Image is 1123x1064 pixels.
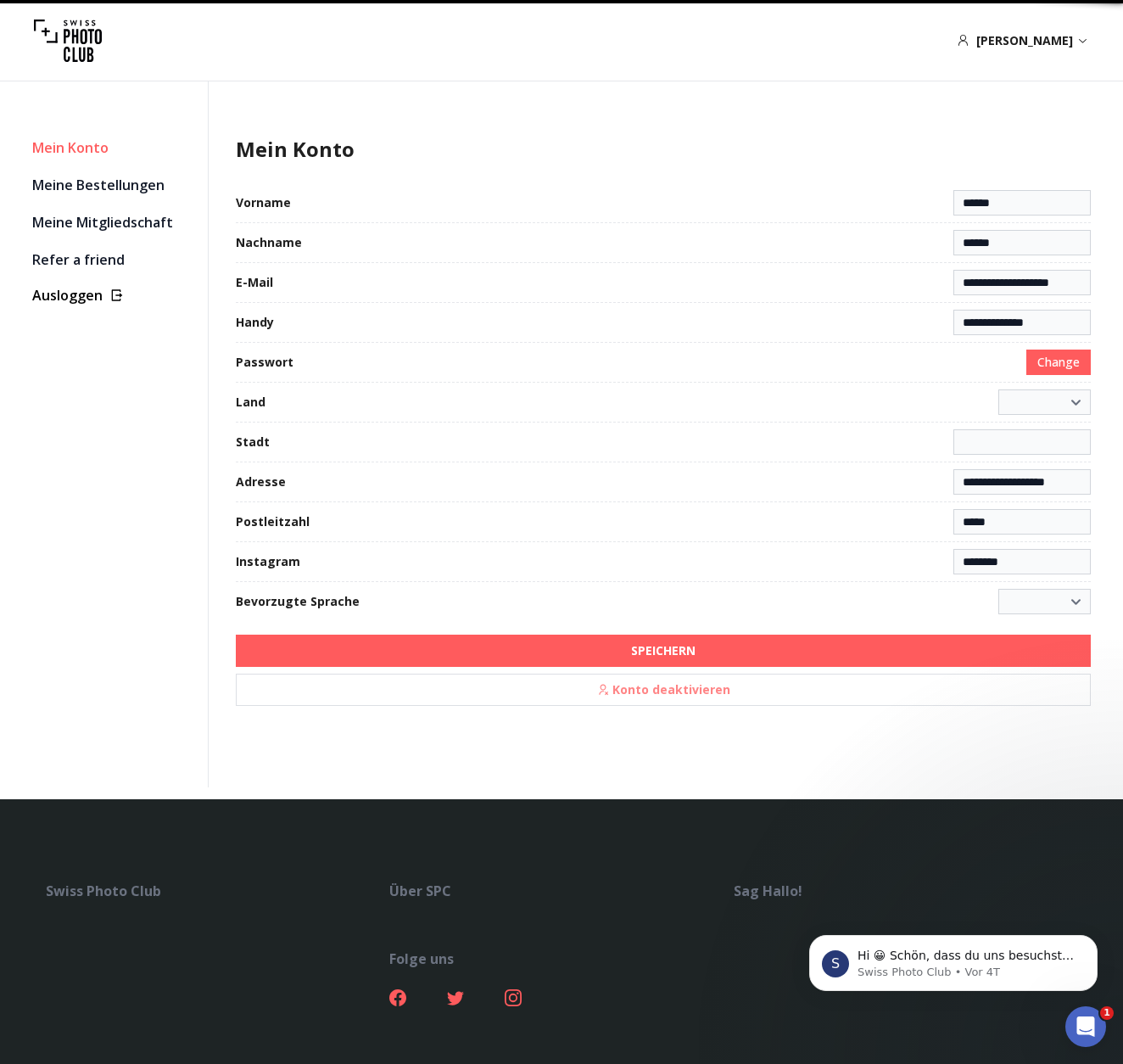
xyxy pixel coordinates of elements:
[1100,1006,1114,1020] span: 1
[32,136,194,160] div: Mein Konto
[32,285,194,305] button: Ausloggen
[236,513,310,530] label: Postleitzahl
[46,881,389,901] div: Swiss Photo Club
[32,173,194,197] a: Meine Bestellungen
[1037,354,1080,371] span: Change
[236,274,273,291] label: E-Mail
[957,32,1089,49] div: [PERSON_NAME]
[631,642,696,659] b: SPEICHERN
[734,881,1077,901] div: Sag Hallo!
[784,899,1123,1018] iframe: Intercom notifications Nachricht
[389,949,733,969] div: Folge uns
[389,881,733,901] div: Über SPC
[587,676,740,703] span: Konto deaktivieren
[34,7,102,75] img: Swiss photo club
[32,248,194,272] a: Refer a friend
[32,210,194,234] a: Meine Mitgliedschaft
[236,234,302,251] label: Nachname
[236,473,286,490] label: Adresse
[236,394,265,411] label: Land
[1026,350,1091,375] button: Change
[236,434,270,451] label: Stadt
[236,674,1091,706] button: Konto deaktivieren
[236,314,274,331] label: Handy
[236,553,300,570] label: Instagram
[236,136,1091,163] h1: Mein Konto
[236,194,291,211] label: Vorname
[1065,1006,1106,1047] iframe: Intercom live chat
[236,635,1091,667] button: SPEICHERN
[236,354,293,371] label: Passwort
[236,593,360,610] label: Bevorzugte Sprache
